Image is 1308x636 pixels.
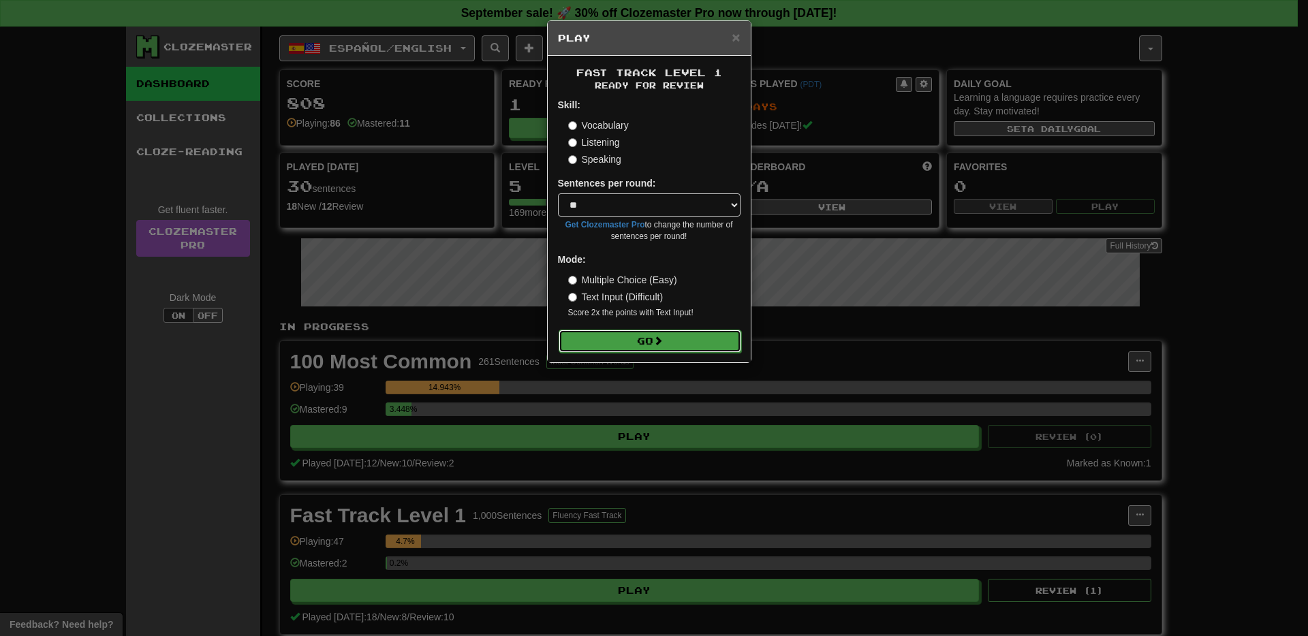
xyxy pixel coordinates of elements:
[558,31,741,45] h5: Play
[568,138,577,147] input: Listening
[732,29,740,45] span: ×
[568,293,577,302] input: Text Input (Difficult)
[732,30,740,44] button: Close
[568,276,577,285] input: Multiple Choice (Easy)
[568,290,664,304] label: Text Input (Difficult)
[559,330,741,353] button: Go
[568,273,677,287] label: Multiple Choice (Easy)
[568,121,577,130] input: Vocabulary
[568,153,621,166] label: Speaking
[558,176,656,190] label: Sentences per round:
[558,219,741,242] small: to change the number of sentences per round!
[558,80,741,91] small: Ready for Review
[558,254,586,265] strong: Mode:
[558,99,580,110] strong: Skill:
[576,67,722,78] span: Fast Track Level 1
[568,155,577,164] input: Speaking
[568,118,629,132] label: Vocabulary
[568,307,741,319] small: Score 2x the points with Text Input !
[568,136,620,149] label: Listening
[565,220,645,229] a: Get Clozemaster Pro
